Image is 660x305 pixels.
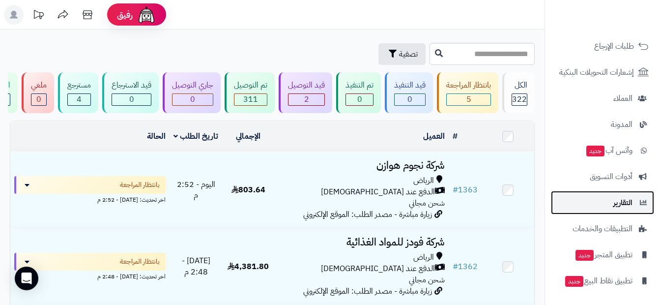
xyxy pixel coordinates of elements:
a: قيد التوصيل 2 [277,72,334,113]
a: تاريخ الطلب [173,130,218,142]
span: الدفع عند [DEMOGRAPHIC_DATA] [321,186,435,198]
span: إشعارات التحويلات البنكية [559,65,634,79]
span: بانتظار المراجعة [120,180,160,190]
span: 311 [243,93,258,105]
a: وآتس آبجديد [551,139,654,162]
span: اليوم - 2:52 م [177,179,215,202]
a: # [453,130,458,142]
div: قيد التوصيل [288,80,325,91]
a: العميل [423,130,445,142]
span: شحن مجاني [409,274,445,286]
span: الرياض [413,175,434,186]
a: التقارير [551,191,654,214]
span: بانتظار المراجعة [120,257,160,267]
a: تحديثات المنصة [26,5,51,27]
div: ملغي [31,80,47,91]
span: # [453,261,458,273]
div: الكل [512,80,527,91]
span: # [453,184,458,196]
a: طلبات الإرجاع [551,34,654,58]
span: 0 [129,93,134,105]
a: العملاء [551,87,654,110]
a: تم التوصيل 311 [223,72,277,113]
h3: شركة نجوم هوازن [278,160,445,171]
span: 4 [77,93,82,105]
span: [DATE] - 2:48 م [182,255,210,278]
span: 322 [512,93,527,105]
span: 5 [466,93,471,105]
div: 311 [234,94,267,105]
a: قيد الاسترجاع 0 [100,72,161,113]
a: الحالة [147,130,166,142]
span: الرياض [413,252,434,263]
div: 0 [346,94,373,105]
span: تطبيق المتجر [574,248,632,262]
div: 0 [112,94,151,105]
div: 0 [172,94,213,105]
div: جاري التوصيل [172,80,213,91]
div: اخر تحديث: [DATE] - 2:48 م [14,271,166,281]
div: اخر تحديث: [DATE] - 2:52 م [14,194,166,204]
div: قيد الاسترجاع [112,80,151,91]
span: شحن مجاني [409,197,445,209]
a: تطبيق المتجرجديد [551,243,654,267]
div: 0 [31,94,46,105]
span: الدفع عند [DEMOGRAPHIC_DATA] [321,263,435,274]
div: مسترجع [67,80,91,91]
span: تطبيق نقاط البيع [564,274,632,288]
img: ai-face.png [137,5,156,25]
span: أدوات التسويق [590,170,632,183]
span: رفيق [117,9,133,21]
span: 0 [407,93,412,105]
span: زيارة مباشرة - مصدر الطلب: الموقع الإلكتروني [303,209,432,220]
span: 0 [357,93,362,105]
a: ملغي 0 [20,72,56,113]
span: جديد [586,146,604,156]
span: 0 [190,93,195,105]
span: 803.64 [231,184,265,196]
a: الإجمالي [236,130,260,142]
span: تصفية [399,48,418,60]
div: قيد التنفيذ [394,80,426,91]
a: قيد التنفيذ 0 [383,72,435,113]
a: مسترجع 4 [56,72,100,113]
span: جديد [565,276,583,287]
a: بانتظار المراجعة 5 [435,72,500,113]
a: إشعارات التحويلات البنكية [551,61,654,84]
span: 2 [304,93,309,105]
a: أدوات التسويق [551,165,654,188]
span: التقارير [613,196,632,210]
a: تطبيق نقاط البيعجديد [551,269,654,293]
span: جديد [575,250,594,261]
a: التطبيقات والخدمات [551,217,654,241]
span: 4,381.80 [228,261,269,273]
div: Open Intercom Messenger [15,267,38,290]
span: المدونة [611,118,632,131]
div: تم التنفيذ [345,80,373,91]
div: تم التوصيل [234,80,267,91]
a: المدونة [551,113,654,136]
button: تصفية [378,43,426,65]
span: طلبات الإرجاع [594,39,634,53]
div: 5 [447,94,490,105]
a: #1363 [453,184,478,196]
div: 4 [68,94,90,105]
span: وآتس آب [585,144,632,157]
div: 0 [395,94,425,105]
a: جاري التوصيل 0 [161,72,223,113]
div: بانتظار المراجعة [446,80,491,91]
span: العملاء [613,91,632,105]
a: الكل322 [500,72,537,113]
div: 2 [288,94,324,105]
a: #1362 [453,261,478,273]
span: التطبيقات والخدمات [573,222,632,236]
span: 0 [36,93,41,105]
h3: شركة فودز للمواد الغذائية [278,237,445,248]
span: زيارة مباشرة - مصدر الطلب: الموقع الإلكتروني [303,285,432,297]
a: تم التنفيذ 0 [334,72,383,113]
